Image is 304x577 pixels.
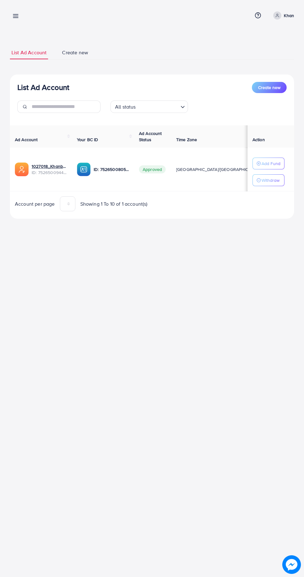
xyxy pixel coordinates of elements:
[62,49,88,56] span: Create new
[176,166,262,172] span: [GEOGRAPHIC_DATA]/[GEOGRAPHIC_DATA]
[77,163,91,176] img: ic-ba-acc.ded83a64.svg
[139,130,162,143] span: Ad Account Status
[282,555,301,574] img: image
[15,163,29,176] img: ic-ads-acc.e4c84228.svg
[17,83,69,92] h3: List Ad Account
[284,12,294,19] p: Khan
[32,163,67,176] div: <span class='underline'>1027018_Khanbhia_1752400071646</span></br>7526500944935256080
[11,49,47,56] span: List Ad Account
[77,136,98,143] span: Your BC ID
[80,200,148,208] span: Showing 1 To 10 of 1 account(s)
[271,11,294,20] a: Khan
[253,174,284,186] button: Withdraw
[32,163,67,169] a: 1027018_Khanbhia_1752400071646
[253,158,284,169] button: Add Fund
[15,200,55,208] span: Account per page
[138,101,178,111] input: Search for option
[110,101,188,113] div: Search for option
[252,82,287,93] button: Create new
[258,84,280,91] span: Create new
[15,136,38,143] span: Ad Account
[262,160,280,167] p: Add Fund
[32,169,67,176] span: ID: 7526500944935256080
[139,165,166,173] span: Approved
[176,136,197,143] span: Time Zone
[253,136,265,143] span: Action
[94,166,129,173] p: ID: 7526500805902909457
[262,177,279,184] p: Withdraw
[114,102,137,111] span: All status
